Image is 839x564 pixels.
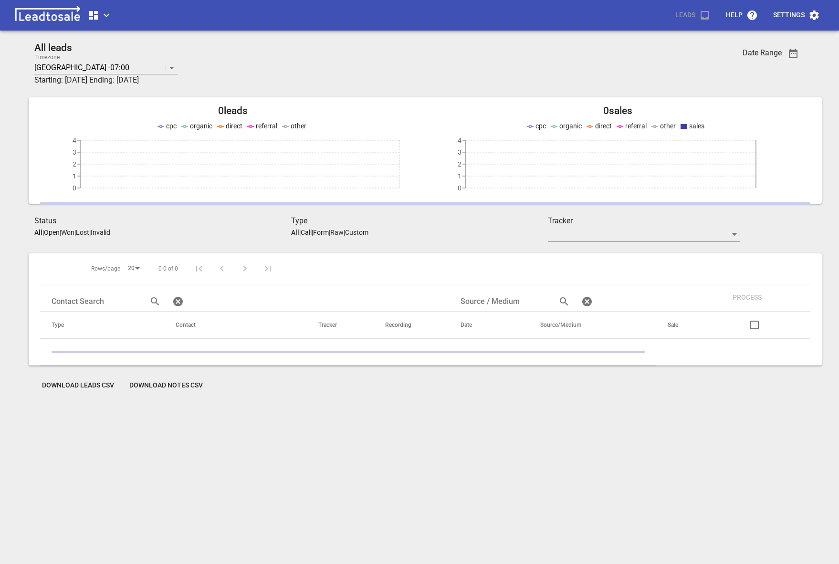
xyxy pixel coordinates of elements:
[689,122,704,130] span: sales
[34,215,291,227] h3: Status
[74,229,76,236] span: |
[73,184,76,192] tspan: 0
[656,312,713,339] th: Sale
[34,74,676,86] h3: Starting: [DATE] Ending: [DATE]
[73,148,76,156] tspan: 3
[458,148,461,156] tspan: 3
[548,215,741,227] h3: Tracker
[458,160,461,168] tspan: 2
[42,381,114,390] span: Download Leads CSV
[458,172,461,180] tspan: 1
[164,312,307,339] th: Contact
[34,42,676,54] h2: All leads
[344,229,345,236] span: |
[40,312,164,339] th: Type
[61,229,74,236] p: Won
[122,377,210,394] button: Download Notes CSV
[313,229,329,236] p: Form
[91,265,120,273] span: Rows/page
[158,265,178,273] span: 0-0 of 0
[458,136,461,144] tspan: 4
[11,6,84,25] img: logo
[60,229,61,236] span: |
[34,377,122,394] button: Download Leads CSV
[773,10,805,20] p: Settings
[124,262,143,275] div: 20
[190,122,212,130] span: organic
[291,215,548,227] h3: Type
[449,312,529,339] th: Date
[535,122,546,130] span: cpc
[129,381,203,390] span: Download Notes CSV
[330,229,344,236] p: Raw
[291,229,299,236] aside: All
[40,105,425,117] h2: 0 leads
[34,54,60,60] label: Timezone
[529,312,656,339] th: Source/Medium
[782,42,805,65] button: Date Range
[34,62,129,73] p: [GEOGRAPHIC_DATA] -07:00
[625,122,647,130] span: referral
[425,105,810,117] h2: 0 sales
[73,172,76,180] tspan: 1
[44,229,60,236] p: Open
[166,122,177,130] span: cpc
[226,122,242,130] span: direct
[660,122,676,130] span: other
[743,48,782,57] h3: Date Range
[42,229,44,236] span: |
[595,122,612,130] span: direct
[34,229,42,236] aside: All
[73,136,76,144] tspan: 4
[73,160,76,168] tspan: 2
[291,122,306,130] span: other
[307,312,374,339] th: Tracker
[559,122,582,130] span: organic
[374,312,450,339] th: Recording
[299,229,301,236] span: |
[256,122,277,130] span: referral
[312,229,313,236] span: |
[89,229,91,236] span: |
[76,229,89,236] p: Lost
[345,229,368,236] p: Custom
[458,184,461,192] tspan: 0
[91,229,110,236] p: Invalid
[301,229,312,236] p: Call
[329,229,330,236] span: |
[726,10,743,20] p: Help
